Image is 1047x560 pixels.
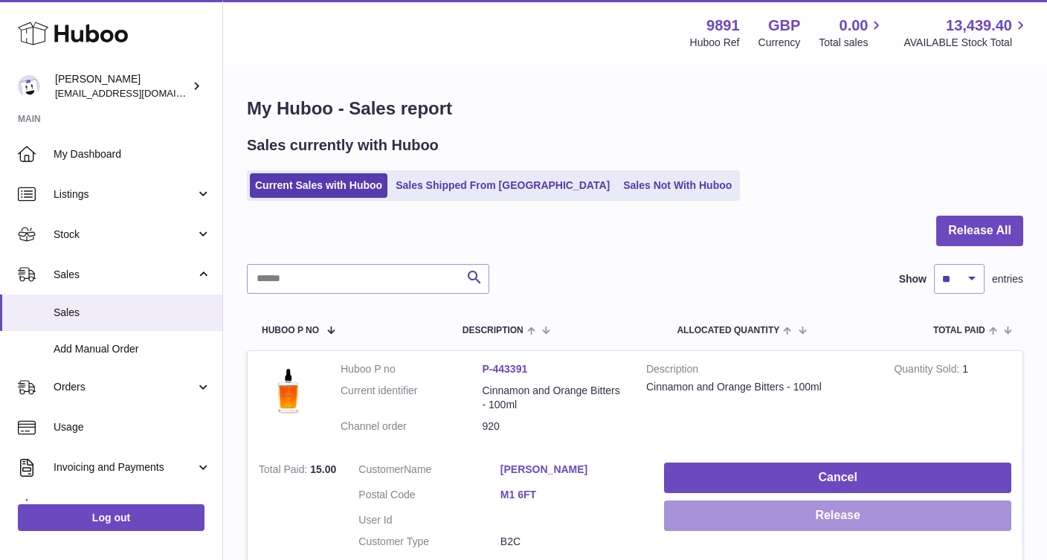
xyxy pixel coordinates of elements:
[883,351,1022,452] td: 1
[54,147,211,161] span: My Dashboard
[341,362,483,376] dt: Huboo P no
[390,173,615,198] a: Sales Shipped From [GEOGRAPHIC_DATA]
[358,513,500,527] dt: User Id
[54,460,196,474] span: Invoicing and Payments
[247,97,1023,120] h1: My Huboo - Sales report
[903,16,1029,50] a: 13,439.40 AVAILABLE Stock Total
[54,268,196,282] span: Sales
[18,504,204,531] a: Log out
[259,362,318,422] img: 1653476618.jpg
[899,272,927,286] label: Show
[646,380,872,394] div: Cinnamon and Orange Bitters - 100ml
[618,173,737,198] a: Sales Not With Huboo
[646,362,872,380] strong: Description
[358,535,500,549] dt: Customer Type
[946,16,1012,36] span: 13,439.40
[358,463,404,475] span: Customer
[250,173,387,198] a: Current Sales with Huboo
[706,16,740,36] strong: 9891
[483,384,625,412] dd: Cinnamon and Orange Bitters - 100ml
[664,463,1011,493] button: Cancel
[768,16,800,36] strong: GBP
[341,419,483,434] dt: Channel order
[840,16,869,36] span: 0.00
[483,363,528,375] a: P-443391
[55,72,189,100] div: [PERSON_NAME]
[259,463,310,479] strong: Total Paid
[677,326,779,335] span: ALLOCATED Quantity
[819,36,885,50] span: Total sales
[500,488,642,502] a: M1 6FT
[54,342,211,356] span: Add Manual Order
[500,535,642,549] dd: B2C
[262,326,319,335] span: Huboo P no
[54,380,196,394] span: Orders
[690,36,740,50] div: Huboo Ref
[18,75,40,97] img: ro@thebitterclub.co.uk
[247,135,439,155] h2: Sales currently with Huboo
[310,463,336,475] span: 15.00
[933,326,985,335] span: Total paid
[358,463,500,480] dt: Name
[936,216,1023,246] button: Release All
[819,16,885,50] a: 0.00 Total sales
[463,326,523,335] span: Description
[54,306,211,320] span: Sales
[341,384,483,412] dt: Current identifier
[54,187,196,202] span: Listings
[903,36,1029,50] span: AVAILABLE Stock Total
[992,272,1023,286] span: entries
[54,228,196,242] span: Stock
[358,488,500,506] dt: Postal Code
[55,87,219,99] span: [EMAIL_ADDRESS][DOMAIN_NAME]
[894,363,962,379] strong: Quantity Sold
[758,36,801,50] div: Currency
[54,420,211,434] span: Usage
[664,501,1011,531] button: Release
[500,463,642,477] a: [PERSON_NAME]
[483,419,625,434] dd: 920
